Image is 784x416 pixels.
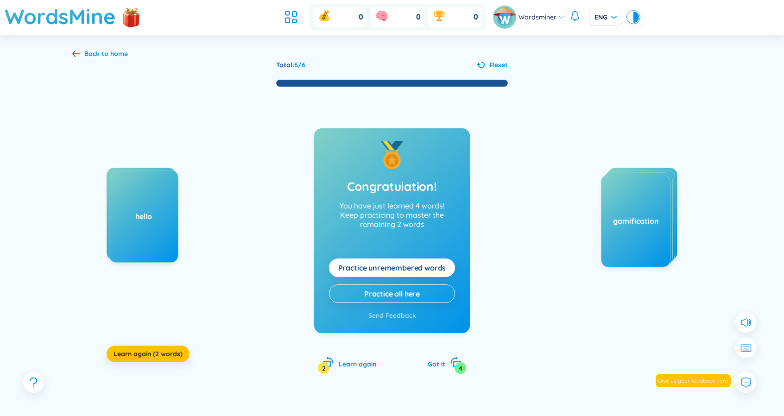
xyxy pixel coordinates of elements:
span: 0 [474,12,478,22]
div: holistic [107,209,176,219]
div: hello [109,211,178,221]
span: Total : [276,61,294,69]
span: ENG [594,13,617,22]
img: flashSalesIcon.a7f4f837.png [122,3,140,31]
img: Good job! [378,141,406,169]
button: Reset [477,60,508,70]
button: Learn again (2 words) [107,346,190,362]
span: rotate-right [450,356,462,368]
a: Back to home [72,50,128,59]
span: Reset [490,60,508,70]
div: Back to home [84,49,128,59]
h2: Congratulation! [347,178,436,195]
span: Got it [428,360,445,368]
p: Keep practicing to master the remaining 2 words [329,210,455,229]
span: Practice unremembered words [338,263,446,273]
span: Learn again [339,360,376,368]
button: Practice all here [329,284,455,303]
img: avatar [493,6,516,29]
div: 2 [318,362,329,374]
div: 4 [455,362,466,374]
span: 6 / 6 [294,61,305,69]
span: Practice all here [364,289,420,299]
div: gamification [601,216,670,226]
button: Practice unremembered words [329,258,455,277]
span: Wordsminer [518,12,556,22]
button: question [23,372,44,393]
span: question [28,377,39,388]
span: Learn again (2 words) [114,349,183,359]
button: Send Feedback [368,310,416,321]
p: You have just learned 4 words! [329,201,455,236]
span: 0 [416,12,421,22]
span: rotate-left [322,356,334,368]
a: avatar [493,6,518,29]
span: 0 [359,12,363,22]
